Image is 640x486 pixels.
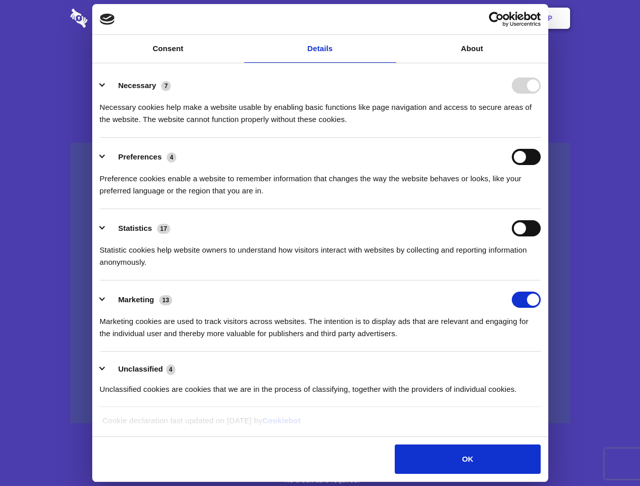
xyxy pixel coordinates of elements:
a: Cookiebot [262,416,301,425]
a: Details [244,35,396,63]
button: Marketing (13) [100,292,179,308]
div: Marketing cookies are used to track visitors across websites. The intention is to display ads tha... [100,308,541,340]
div: Cookie declaration last updated on [DATE] by [95,415,545,434]
label: Marketing [118,295,154,304]
h1: Eliminate Slack Data Loss. [70,46,570,82]
span: 4 [166,364,176,375]
a: Contact [411,3,458,34]
a: Pricing [297,3,342,34]
label: Statistics [118,224,152,232]
button: Preferences (4) [100,149,183,165]
button: OK [395,444,540,474]
label: Necessary [118,81,156,90]
img: logo [100,14,115,25]
iframe: Drift Widget Chat Controller [589,435,628,474]
span: 7 [161,81,171,91]
a: Consent [92,35,244,63]
label: Preferences [118,152,162,161]
a: Login [460,3,504,34]
button: Necessary (7) [100,77,177,94]
a: Usercentrics Cookiebot - opens in a new window [452,12,541,27]
div: Necessary cookies help make a website usable by enabling basic functions like page navigation and... [100,94,541,126]
div: Statistic cookies help website owners to understand how visitors interact with websites by collec... [100,236,541,268]
a: About [396,35,548,63]
button: Unclassified (4) [100,363,182,376]
h4: Auto-redaction of sensitive data, encrypted data sharing and self-destructing private chats. Shar... [70,92,570,126]
div: Preference cookies enable a website to remember information that changes the way the website beha... [100,165,541,197]
button: Statistics (17) [100,220,177,236]
span: 4 [167,152,176,163]
a: Wistia video thumbnail [70,143,570,424]
img: logo-wordmark-white-trans-d4663122ce5f474addd5e946df7df03e33cb6a1c49d2221995e7729f52c070b2.svg [70,9,157,28]
span: 13 [159,295,172,305]
span: 17 [157,224,170,234]
div: Unclassified cookies are cookies that we are in the process of classifying, together with the pro... [100,376,541,395]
